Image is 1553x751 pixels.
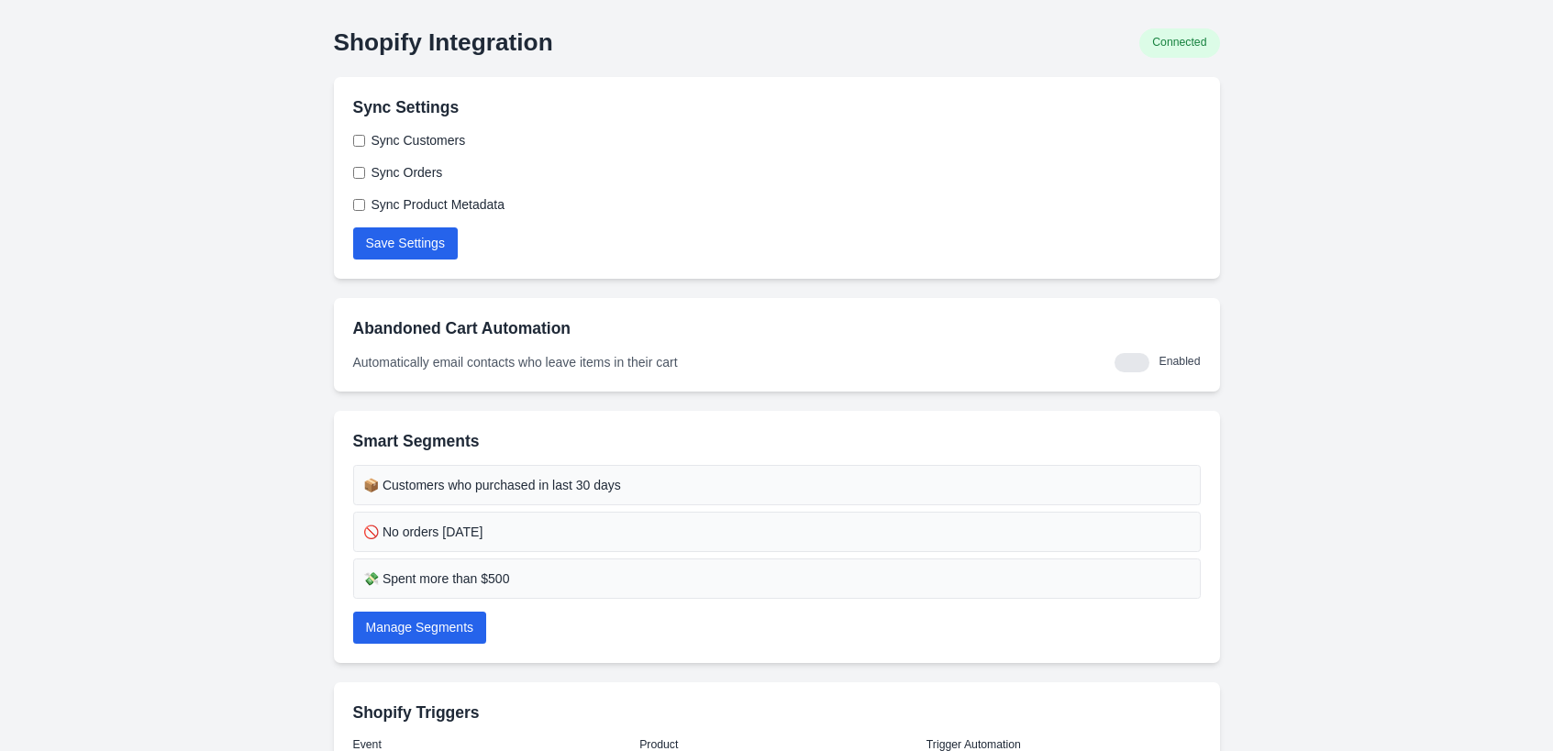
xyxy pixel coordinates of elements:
[353,227,458,260] button: Save Settings
[353,135,365,147] input: Sync Customers
[353,465,1201,505] li: 📦 Customers who purchased in last 30 days
[353,317,1201,340] h2: Abandoned Cart Automation
[353,353,678,372] p: Automatically email contacts who leave items in their cart
[353,167,365,179] input: Sync Orders
[353,430,1201,453] h2: Smart Segments
[353,199,365,211] input: Sync Product Metadata
[353,512,1201,552] li: 🚫 No orders [DATE]
[1159,354,1201,370] span: Enabled
[372,163,443,182] span: Sync Orders
[353,701,1201,724] h2: Shopify Triggers
[372,195,505,215] span: Sync Product Metadata
[353,612,487,644] button: Manage Segments
[372,131,466,150] span: Sync Customers
[353,96,1201,119] h2: Sync Settings
[334,28,553,58] h1: Shopify Integration
[1139,28,1219,58] span: Connected
[353,558,1201,599] li: 💸 Spent more than $500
